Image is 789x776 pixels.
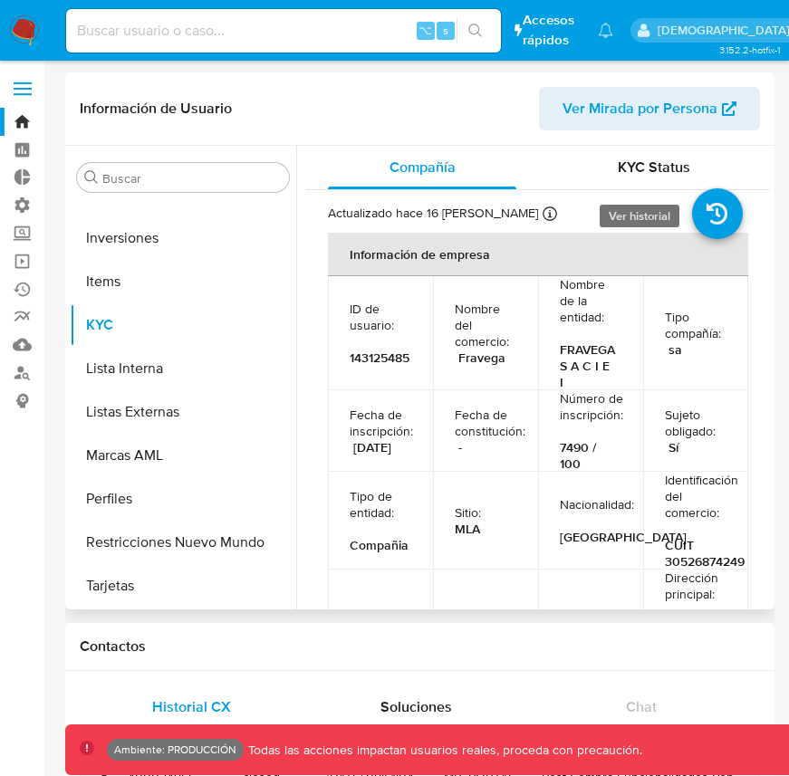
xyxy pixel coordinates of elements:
button: Lista Interna [70,347,296,390]
h1: Información de Usuario [80,100,232,118]
input: Buscar [102,170,282,187]
button: Buscar [84,170,99,185]
button: Restricciones Nuevo Mundo [70,521,296,564]
p: CUIT 30526874249 [665,537,745,570]
a: Notificaciones [598,23,613,38]
p: MLA [455,521,480,537]
p: Sitio : [455,504,481,521]
p: 7490 / 100 [560,439,614,472]
span: ⌥ [419,22,432,39]
span: Compañía [390,157,456,177]
span: KYC Status [618,157,690,177]
span: Accesos rápidos [523,11,581,49]
p: sa [669,341,682,358]
input: Buscar usuario o caso... [66,19,501,43]
p: Tipo compañía : [665,309,726,341]
p: - [458,439,462,455]
p: Tipo de entidad : [350,488,411,521]
p: [DATE] [353,439,391,455]
p: Nombre de la entidad : [560,276,621,325]
span: Chat [626,696,657,717]
p: Compañia [350,537,409,553]
p: Todas las acciones impactan usuarios reales, proceda con precaución. [244,742,642,759]
p: Fecha de constitución : [455,407,525,439]
p: Ambiente: PRODUCCIÓN [114,746,236,753]
p: Sí [669,439,678,455]
p: 143125485 [350,350,409,366]
span: s [443,22,448,39]
p: [GEOGRAPHIC_DATA] [560,529,687,545]
button: KYC [70,303,296,347]
button: search-icon [457,18,494,43]
button: Marcas AML [70,434,296,477]
button: Items [70,260,296,303]
button: Ver Mirada por Persona [539,87,760,130]
p: Fecha de inscripción : [350,407,413,439]
button: Tarjetas [70,564,296,608]
p: ID de usuario : [350,301,411,333]
button: Inversiones [70,216,296,260]
p: Nacionalidad : [560,496,634,513]
th: Información de empresa [328,233,748,276]
p: Dirección principal : [665,570,726,602]
span: Historial CX [152,696,231,717]
h1: Contactos [80,637,760,656]
p: Nombre del comercio : [455,301,516,350]
button: Perfiles [70,477,296,521]
p: Identificación del comercio : [665,472,738,521]
span: Ver Mirada por Persona [563,87,717,130]
span: Soluciones [380,696,452,717]
p: Sujeto obligado : [665,407,726,439]
button: Listas Externas [70,390,296,434]
p: Actualizado hace 16 [PERSON_NAME] [328,205,538,222]
p: Fravega [458,350,505,366]
p: FRAVEGA S A C I E I [560,341,615,390]
p: Número de inscripción : [560,390,623,423]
